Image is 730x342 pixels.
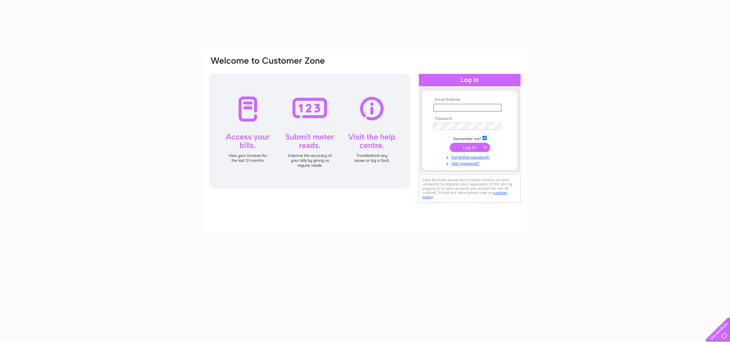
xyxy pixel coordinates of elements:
[433,154,508,160] a: Forgotten password?
[422,190,507,199] a: cookies policy
[419,174,521,203] div: Clear Business would like to place cookies on your computer to improve your experience of the sit...
[450,143,490,152] input: Submit
[432,135,508,141] td: Remember me?
[432,97,508,102] th: Email Address:
[433,160,508,166] a: Not registered?
[432,117,508,121] th: Password:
